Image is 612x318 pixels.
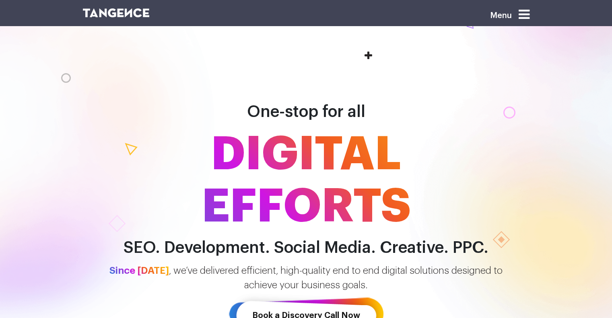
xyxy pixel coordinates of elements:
[109,266,169,275] span: Since [DATE]
[247,104,365,120] span: One-stop for all
[77,128,536,233] span: DIGITAL EFFORTS
[83,8,150,17] img: logo SVG
[77,239,536,257] h2: SEO. Development. Social Media. Creative. PPC.
[77,263,536,292] p: , we’ve delivered efficient, high-quality end to end digital solutions designed to achieve your b...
